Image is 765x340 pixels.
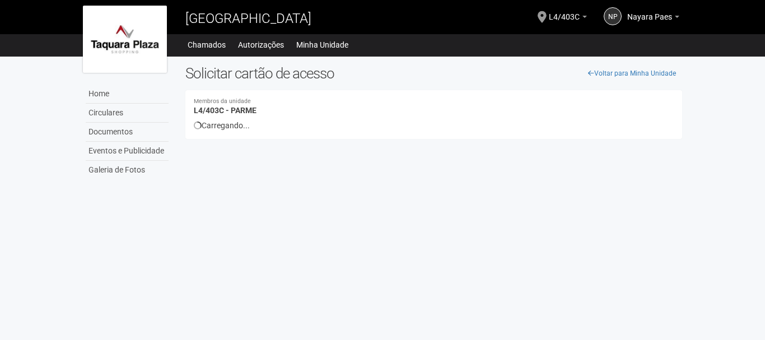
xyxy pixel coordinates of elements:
[296,37,348,53] a: Minha Unidade
[83,6,167,73] img: logo.jpg
[582,65,682,82] a: Voltar para Minha Unidade
[86,161,169,179] a: Galeria de Fotos
[86,104,169,123] a: Circulares
[194,99,674,115] h4: L4/403C - PARME
[549,2,580,21] span: L4/403C
[188,37,226,53] a: Chamados
[185,65,682,82] h2: Solicitar cartão de acesso
[604,7,622,25] a: NP
[86,142,169,161] a: Eventos e Publicidade
[194,120,674,131] div: Carregando...
[86,85,169,104] a: Home
[549,14,587,23] a: L4/403C
[86,123,169,142] a: Documentos
[185,11,311,26] span: [GEOGRAPHIC_DATA]
[194,99,674,105] small: Membros da unidade
[627,2,672,21] span: Nayara Paes
[627,14,679,23] a: Nayara Paes
[238,37,284,53] a: Autorizações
